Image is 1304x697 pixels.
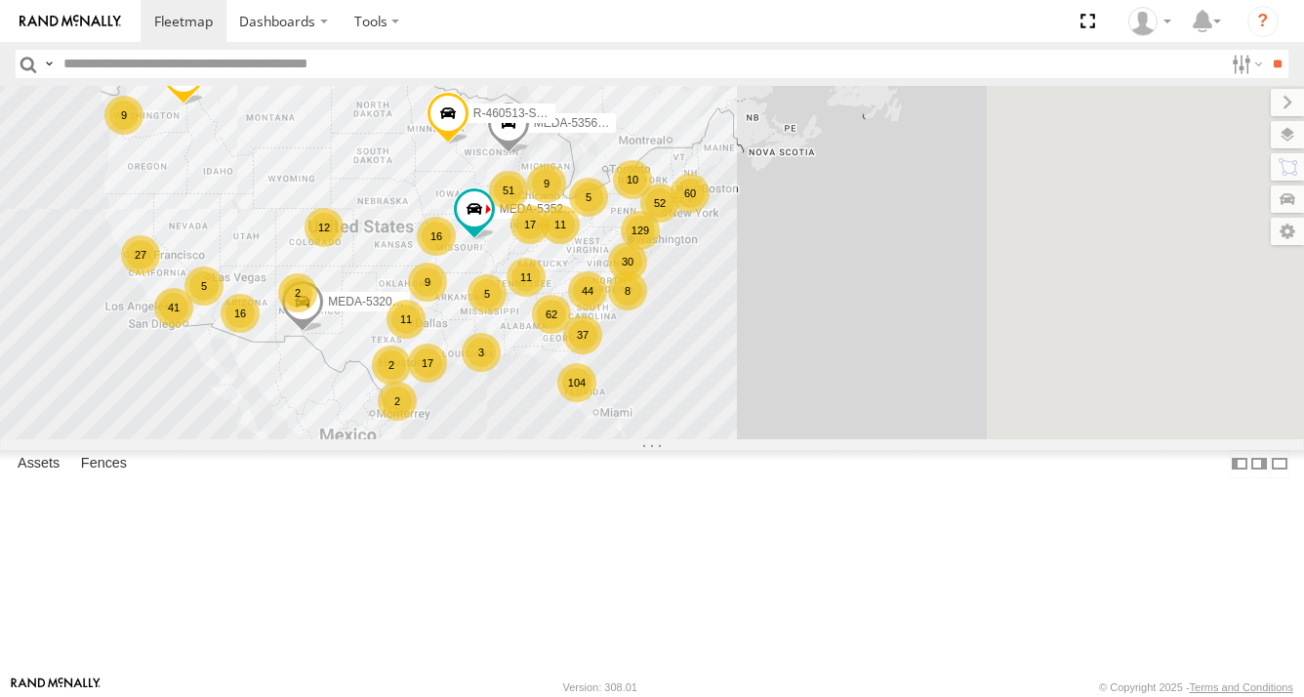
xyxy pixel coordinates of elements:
label: Dock Summary Table to the Left [1230,450,1249,478]
div: 30 [608,242,647,281]
a: Visit our Website [11,677,101,697]
div: 11 [541,205,580,244]
div: 9 [104,96,143,135]
div: 51 [489,171,528,210]
div: 5 [184,266,224,306]
div: 5 [569,178,608,217]
label: Hide Summary Table [1270,450,1289,478]
div: © Copyright 2025 - [1099,681,1293,693]
div: 17 [510,205,550,244]
a: Terms and Conditions [1190,681,1293,693]
label: Search Query [41,50,57,78]
label: Search Filter Options [1224,50,1266,78]
div: 41 [154,288,193,327]
label: Dock Summary Table to the Right [1249,450,1269,478]
div: Tim Albro [1121,7,1178,36]
div: 104 [557,363,596,402]
div: 2 [378,382,417,421]
div: 2 [278,273,317,312]
div: 9 [527,164,566,203]
span: MEDA-532005-Roll [328,296,428,309]
div: 10 [613,160,652,199]
div: 16 [221,294,260,333]
i: ? [1247,6,1279,37]
div: 11 [507,258,546,297]
div: 16 [417,217,456,256]
div: 11 [387,300,426,339]
div: 27 [121,235,160,274]
span: MEDA-535610-Swing [534,117,646,131]
div: 44 [568,271,607,310]
div: 5 [468,274,507,313]
div: 9 [408,263,447,302]
label: Assets [8,450,69,477]
img: rand-logo.svg [20,15,121,28]
div: 12 [305,208,344,247]
div: 129 [621,211,660,250]
div: 8 [608,271,647,310]
div: 2 [372,346,411,385]
div: 3 [462,333,501,372]
div: Version: 308.01 [563,681,637,693]
div: 62 [532,295,571,334]
label: Fences [71,450,137,477]
div: 60 [671,174,710,213]
div: 17 [408,344,447,383]
label: Map Settings [1271,218,1304,245]
div: 52 [640,184,679,223]
div: 37 [563,315,602,354]
span: R-460513-Swing [473,107,560,121]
